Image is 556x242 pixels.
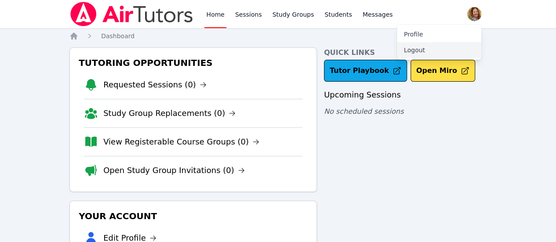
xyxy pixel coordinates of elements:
[103,136,259,148] a: View Registerable Course Groups (0)
[103,79,207,91] a: Requested Sessions (0)
[363,10,393,19] span: Messages
[101,32,134,40] a: Dashboard
[324,60,407,82] a: Tutor Playbook
[69,32,487,40] nav: Breadcrumb
[103,164,245,177] a: Open Study Group Invitations (0)
[324,89,487,101] h3: Upcoming Sessions
[77,55,309,71] h3: Tutoring Opportunities
[103,107,236,119] a: Study Group Replacements (0)
[101,33,134,40] span: Dashboard
[324,107,403,116] span: No scheduled sessions
[411,60,475,82] button: Open Miro
[397,42,481,58] button: Logout
[69,2,194,26] img: Air Tutors
[324,47,487,58] h4: Quick Links
[77,208,309,224] h3: Your Account
[397,26,481,42] a: Profile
